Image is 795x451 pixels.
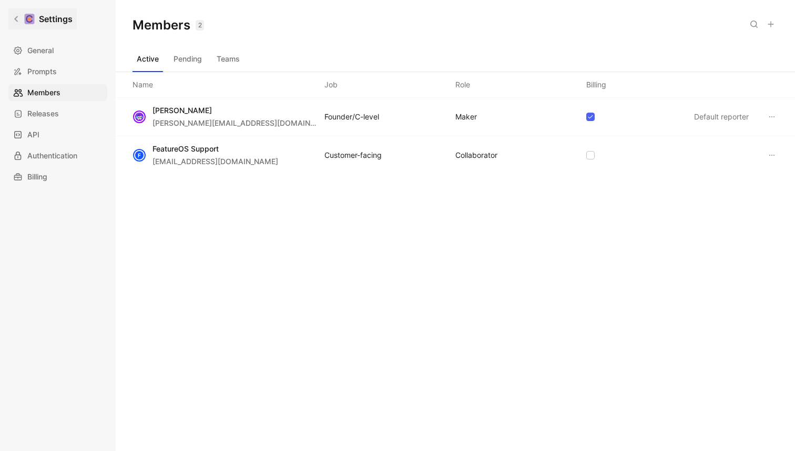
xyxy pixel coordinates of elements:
[694,112,749,121] span: Default reporter
[455,111,477,123] div: MAKER
[8,168,107,185] a: Billing
[132,78,153,91] div: Name
[8,42,107,59] a: General
[27,107,59,120] span: Releases
[586,78,606,91] div: Billing
[27,65,57,78] span: Prompts
[27,44,54,57] span: General
[39,13,73,25] h1: Settings
[152,144,219,153] span: FeatureOS Support
[27,86,60,99] span: Members
[8,105,107,122] a: Releases
[455,78,470,91] div: Role
[8,84,107,101] a: Members
[8,8,77,29] a: Settings
[27,171,47,183] span: Billing
[152,106,212,115] span: [PERSON_NAME]
[134,150,145,161] div: F
[152,118,338,127] span: [PERSON_NAME][EMAIL_ADDRESS][DOMAIN_NAME]
[324,149,382,162] div: Customer-facing
[212,51,244,67] button: Teams
[152,157,278,166] span: [EMAIL_ADDRESS][DOMAIN_NAME]
[169,51,206,67] button: Pending
[132,17,204,34] h1: Members
[132,51,163,67] button: Active
[8,126,107,143] a: API
[134,112,145,122] img: avatar
[324,111,379,123] div: Founder/C-level
[27,128,39,141] span: API
[455,149,497,162] div: COLLABORATOR
[8,63,107,80] a: Prompts
[324,78,338,91] div: Job
[8,147,107,164] a: Authentication
[196,20,204,31] div: 2
[27,149,77,162] span: Authentication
